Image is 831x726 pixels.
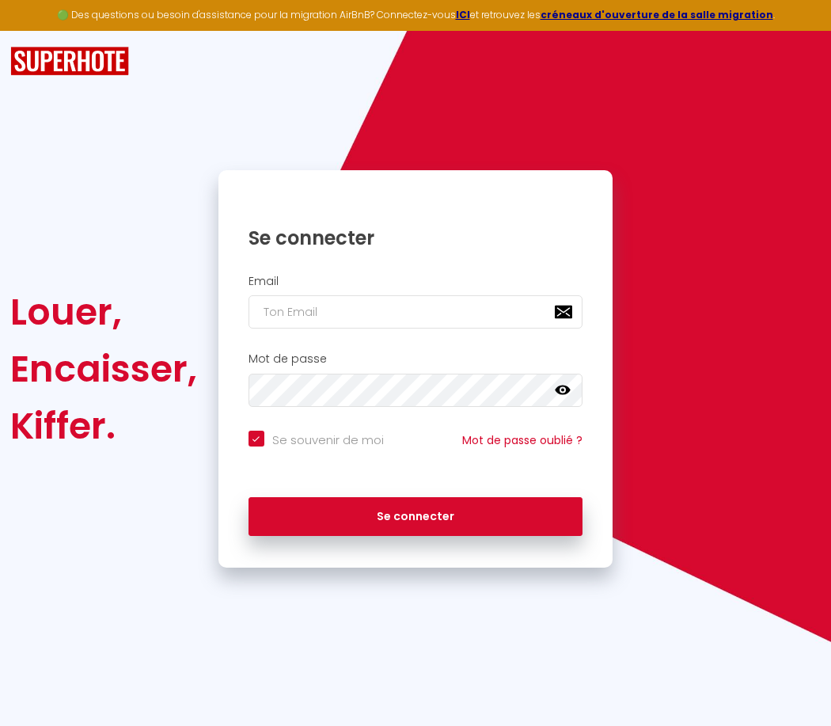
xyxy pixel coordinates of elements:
input: Ton Email [249,295,583,329]
div: Louer, [10,283,197,340]
a: créneaux d'ouverture de la salle migration [541,8,773,21]
button: Se connecter [249,497,583,537]
a: ICI [456,8,470,21]
h1: Se connecter [249,226,583,250]
a: Mot de passe oublié ? [462,432,582,448]
h2: Mot de passe [249,352,583,366]
div: Encaisser, [10,340,197,397]
h2: Email [249,275,583,288]
div: Kiffer. [10,397,197,454]
img: SuperHote logo [10,47,129,76]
